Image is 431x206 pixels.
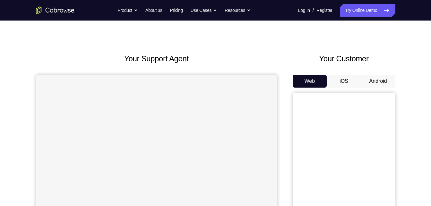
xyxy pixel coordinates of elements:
button: iOS [327,75,361,88]
span: / [313,6,314,14]
h2: Your Customer [293,53,395,64]
h2: Your Support Agent [36,53,277,64]
button: Resources [225,4,251,17]
a: Register [316,4,332,17]
a: Pricing [170,4,183,17]
a: Log In [298,4,310,17]
button: Android [361,75,395,88]
button: Use Cases [191,4,217,17]
button: Product [117,4,138,17]
button: Web [293,75,327,88]
a: About us [145,4,162,17]
a: Try Online Demo [340,4,395,17]
a: Go to the home page [36,6,74,14]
